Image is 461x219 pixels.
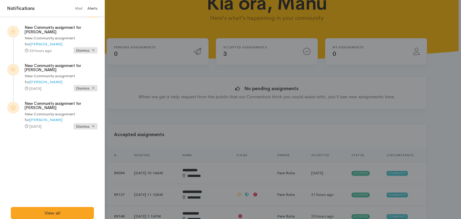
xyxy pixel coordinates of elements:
[30,79,62,84] a: [PERSON_NAME]
[25,26,98,34] h5: New Community assignment for [PERSON_NAME]
[29,124,41,129] time: [DATE]
[25,73,98,85] p: New Community assignment for
[74,123,98,129] span: Dismiss
[25,64,98,72] h5: New Community assignment for [PERSON_NAME]
[30,41,62,47] a: [PERSON_NAME]
[30,117,62,122] a: [PERSON_NAME]
[7,5,35,12] h4: Notifications
[74,85,98,91] span: Dismiss
[25,35,98,47] p: New Community assignment for
[74,47,98,53] span: Dismiss
[29,86,41,91] time: [DATE]
[29,48,52,53] time: 23 hours ago
[25,102,98,110] h5: New Community assignment for [PERSON_NAME]
[25,111,98,123] p: New Community assignment for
